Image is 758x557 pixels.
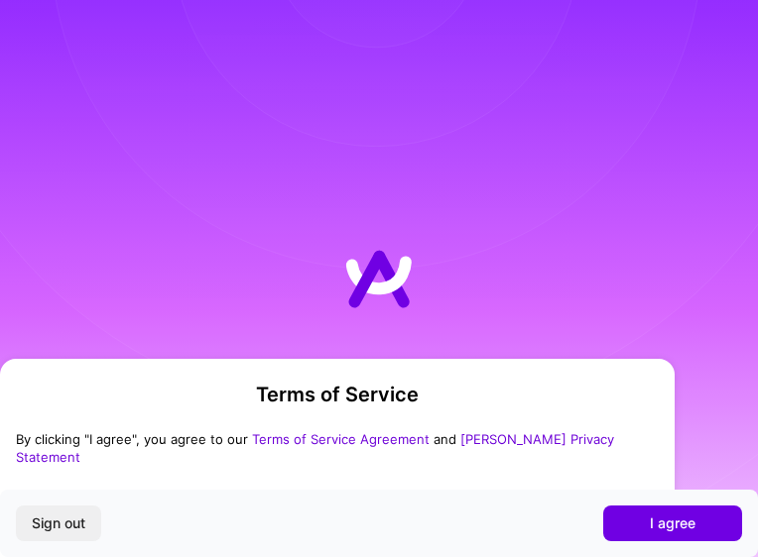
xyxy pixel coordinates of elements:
h2: Terms of Service [16,383,659,406]
span: I agree [650,513,695,533]
a: [PERSON_NAME] Privacy Statement [16,431,614,465]
a: Terms of Service Agreement [252,431,430,447]
div: By clicking "I agree", you agree to our and [16,430,659,466]
span: Sign out [32,513,85,533]
button: I agree [603,505,742,541]
button: Sign out [16,505,101,541]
